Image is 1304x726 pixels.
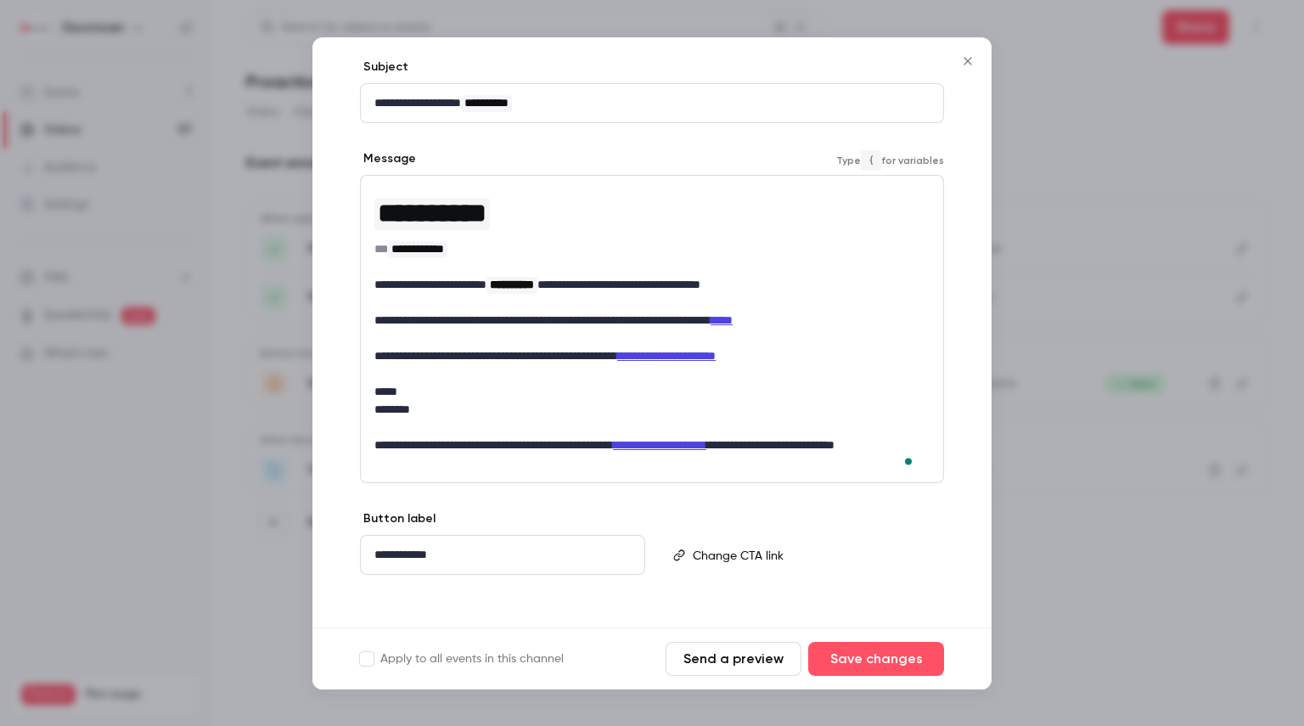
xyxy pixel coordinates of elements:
button: Save changes [808,642,944,676]
label: Button label [360,510,436,527]
label: Subject [360,59,408,76]
label: Apply to all events in this channel [360,650,564,667]
label: Message [360,150,416,167]
code: { [861,150,881,171]
div: editor [361,84,943,122]
button: Send a preview [666,642,801,676]
span: Type for variables [836,150,944,171]
div: To enrich screen reader interactions, please activate Accessibility in Grammarly extension settings [361,176,943,482]
div: editor [361,536,644,574]
button: Close [951,44,985,78]
div: editor [361,176,943,482]
div: editor [686,536,942,575]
